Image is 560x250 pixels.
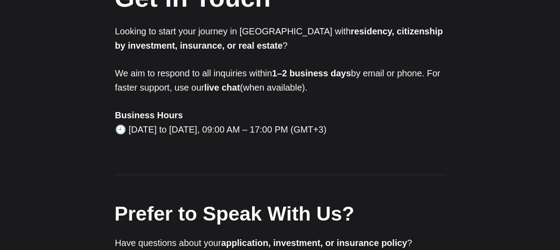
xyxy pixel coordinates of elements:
[204,83,240,92] strong: live chat
[272,68,351,78] strong: 1–2 business days
[115,24,445,53] p: Looking to start your journey in [GEOGRAPHIC_DATA] with ?
[115,66,445,95] p: We aim to respond to all inquiries within by email or phone. For faster support, use our (when av...
[115,110,183,120] strong: Business Hours
[221,238,407,248] strong: application, investment, or insurance policy
[115,200,445,228] h2: Prefer to Speak With Us?
[115,26,443,50] strong: residency, citizenship by investment, insurance, or real estate
[115,108,445,137] p: 🕘 [DATE] to [DATE], 09:00 AM – 17:00 PM (GMT+3)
